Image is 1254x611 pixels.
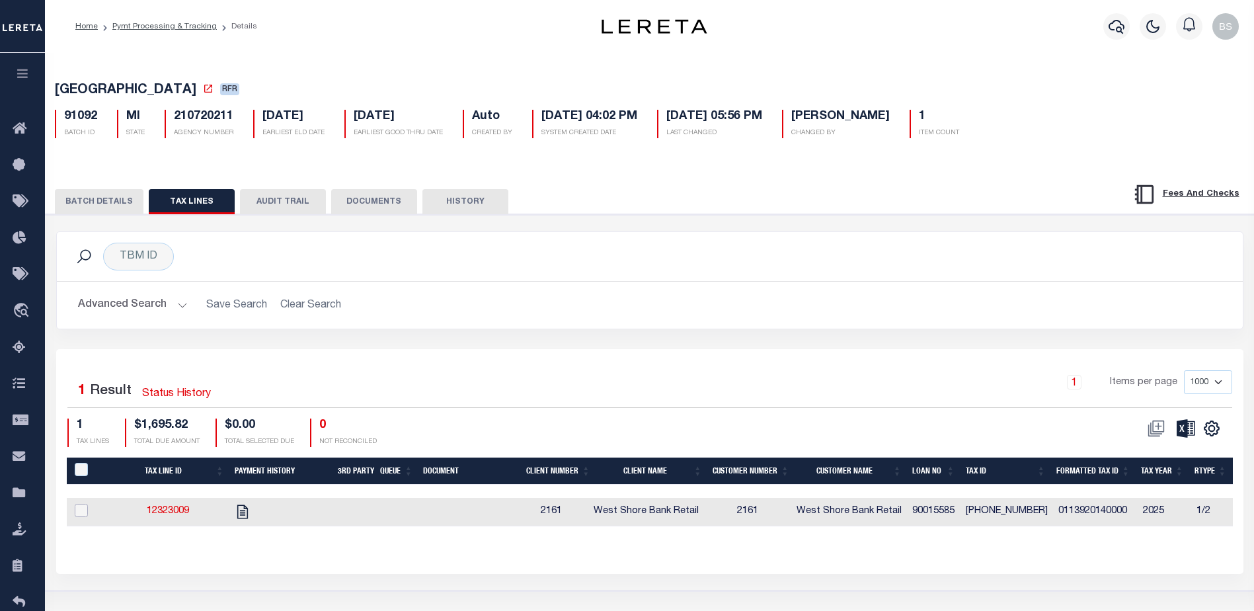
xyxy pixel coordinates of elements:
[1128,181,1245,208] button: Fees And Checks
[797,507,902,516] span: West Shore Bank Retail
[541,128,637,138] p: SYSTEM CREATED DATE
[666,128,762,138] p: LAST CHANGED
[220,85,239,98] a: RFR
[112,22,217,30] a: Pymt Processing & Tracking
[791,128,890,138] p: CHANGED BY
[333,458,374,485] th: 3rd Party
[225,419,294,433] h4: $0.00
[262,110,325,124] h5: [DATE]
[521,458,596,485] th: Client Number: activate to sort column ascending
[602,19,707,34] img: logo-dark.svg
[1067,375,1081,389] a: 1
[331,189,417,214] button: DOCUMENTS
[1136,458,1189,485] th: Tax Year: activate to sort column ascending
[919,110,959,124] h5: 1
[418,458,520,485] th: Document
[960,458,1051,485] th: Tax ID: activate to sort column ascending
[354,110,443,124] h5: [DATE]
[319,437,377,447] p: NOT RECONCILED
[90,381,132,402] label: Result
[149,189,235,214] button: TAX LINES
[126,110,145,124] h5: MI
[795,458,907,485] th: Customer Name: activate to sort column ascending
[225,437,294,447] p: TOTAL SELECTED DUE
[541,110,637,124] h5: [DATE] 04:02 PM
[240,189,326,214] button: AUDIT TRAIL
[64,128,97,138] p: BATCH ID
[174,110,233,124] h5: 210720211
[147,507,189,516] a: 12323009
[110,458,230,485] th: Tax Line ID: activate to sort column ascending
[919,128,959,138] p: ITEM COUNT
[217,20,257,32] li: Details
[737,507,758,516] span: 2161
[1191,498,1234,526] td: 1/2
[229,458,333,485] th: Payment History
[174,128,233,138] p: AGENCY NUMBER
[262,128,325,138] p: EARLIEST ELD DATE
[103,243,174,270] div: TBM ID
[220,83,239,95] span: RFR
[64,110,97,124] h5: 91092
[134,419,200,433] h4: $1,695.82
[1110,376,1177,390] span: Items per page
[422,189,508,214] button: HISTORY
[374,458,418,485] th: Queue: activate to sort column ascending
[1212,13,1239,40] img: svg+xml;base64,PHN2ZyB4bWxucz0iaHR0cDovL3d3dy53My5vcmcvMjAwMC9zdmciIHBvaW50ZXItZXZlbnRzPSJub25lIi...
[960,498,1053,526] td: [PHONE_NUMBER]
[472,110,512,124] h5: Auto
[55,84,196,97] span: [GEOGRAPHIC_DATA]
[666,110,762,124] h5: [DATE] 05:56 PM
[1051,458,1136,485] th: Formatted Tax ID: activate to sort column ascending
[907,498,960,526] td: 90015585
[77,419,109,433] h4: 1
[1053,498,1138,526] td: 0113920140000
[1189,458,1232,485] th: RType: activate to sort column ascending
[77,437,109,447] p: TAX LINES
[1138,498,1191,526] td: 2025
[67,458,110,485] th: PayeePaymentBatchId
[541,507,562,516] span: 2161
[594,507,699,516] span: West Shore Bank Retail
[791,110,890,124] h5: [PERSON_NAME]
[354,128,443,138] p: EARLIEST GOOD THRU DATE
[78,384,86,398] span: 1
[13,303,34,320] i: travel_explore
[134,437,200,447] p: TOTAL DUE AMOUNT
[142,386,211,402] a: Status History
[78,292,188,318] button: Advanced Search
[75,22,98,30] a: Home
[472,128,512,138] p: CREATED BY
[907,458,960,485] th: Loan No: activate to sort column ascending
[596,458,707,485] th: Client Name: activate to sort column ascending
[126,128,145,138] p: STATE
[707,458,795,485] th: Customer Number: activate to sort column ascending
[319,419,377,433] h4: 0
[55,189,143,214] button: BATCH DETAILS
